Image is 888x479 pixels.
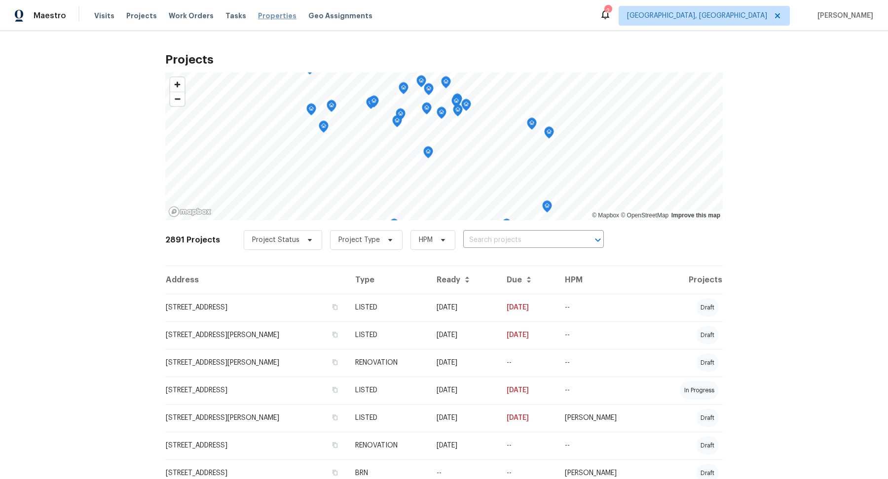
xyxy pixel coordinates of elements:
[424,83,434,99] div: Map marker
[331,441,339,449] button: Copy Address
[366,97,376,112] div: Map marker
[165,404,347,432] td: [STREET_ADDRESS][PERSON_NAME]
[347,321,428,349] td: LISTED
[697,409,718,427] div: draft
[168,206,212,217] a: Mapbox homepage
[429,294,499,321] td: [DATE]
[451,96,461,111] div: Map marker
[557,349,651,376] td: --
[557,376,651,404] td: --
[389,219,399,234] div: Map marker
[399,82,408,98] div: Map marker
[165,349,347,376] td: [STREET_ADDRESS][PERSON_NAME]
[347,432,428,459] td: RENOVATION
[429,349,499,376] td: [DATE]
[452,94,462,109] div: Map marker
[557,321,651,349] td: --
[369,96,379,111] div: Map marker
[441,76,451,92] div: Map marker
[697,326,718,344] div: draft
[697,437,718,454] div: draft
[165,235,220,245] h2: 2891 Projects
[697,299,718,316] div: draft
[419,235,433,245] span: HPM
[461,99,471,114] div: Map marker
[169,11,214,21] span: Work Orders
[170,92,185,106] button: Zoom out
[422,103,432,118] div: Map marker
[34,11,66,21] span: Maestro
[165,432,347,459] td: [STREET_ADDRESS]
[225,12,246,19] span: Tasks
[396,108,406,124] div: Map marker
[338,235,380,245] span: Project Type
[331,303,339,311] button: Copy Address
[463,233,576,248] input: Search projects
[671,212,720,219] a: Improve this map
[499,321,557,349] td: [DATE]
[499,404,557,432] td: [DATE]
[627,11,767,21] span: [GEOGRAPHIC_DATA], [GEOGRAPHIC_DATA]
[557,432,651,459] td: --
[416,75,426,91] div: Map marker
[347,266,428,294] th: Type
[429,432,499,459] td: [DATE]
[437,107,446,122] div: Map marker
[592,212,619,219] a: Mapbox
[308,11,372,21] span: Geo Assignments
[499,294,557,321] td: [DATE]
[126,11,157,21] span: Projects
[557,294,651,321] td: --
[165,55,723,65] h2: Projects
[499,376,557,404] td: [DATE]
[347,349,428,376] td: RENOVATION
[423,146,433,162] div: Map marker
[429,376,499,404] td: [DATE]
[499,432,557,459] td: --
[544,127,554,142] div: Map marker
[604,6,611,16] div: 2
[499,349,557,376] td: --
[306,103,316,119] div: Map marker
[542,201,552,216] div: Map marker
[165,321,347,349] td: [STREET_ADDRESS][PERSON_NAME]
[252,235,299,245] span: Project Status
[680,381,718,399] div: in progress
[429,321,499,349] td: [DATE]
[331,358,339,367] button: Copy Address
[258,11,296,21] span: Properties
[527,118,537,133] div: Map marker
[170,77,185,92] button: Zoom in
[651,266,723,294] th: Projects
[319,121,329,136] div: Map marker
[331,385,339,394] button: Copy Address
[814,11,873,21] span: [PERSON_NAME]
[347,376,428,404] td: LISTED
[697,354,718,372] div: draft
[429,266,499,294] th: Ready
[557,404,651,432] td: [PERSON_NAME]
[347,404,428,432] td: LISTED
[621,212,668,219] a: OpenStreetMap
[429,404,499,432] td: [DATE]
[499,266,557,294] th: Due
[327,100,336,115] div: Map marker
[165,294,347,321] td: [STREET_ADDRESS]
[347,294,428,321] td: LISTED
[165,376,347,404] td: [STREET_ADDRESS]
[502,219,512,234] div: Map marker
[165,72,723,220] canvas: Map
[165,266,347,294] th: Address
[557,266,651,294] th: HPM
[392,115,402,131] div: Map marker
[331,468,339,477] button: Copy Address
[331,413,339,422] button: Copy Address
[453,104,463,120] div: Map marker
[94,11,114,21] span: Visits
[591,233,605,247] button: Open
[331,330,339,339] button: Copy Address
